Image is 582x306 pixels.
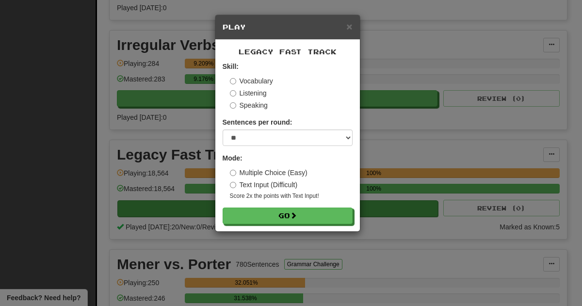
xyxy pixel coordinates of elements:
[230,88,267,98] label: Listening
[346,21,352,32] span: ×
[223,208,353,224] button: Go
[223,63,239,70] strong: Skill:
[230,170,236,176] input: Multiple Choice (Easy)
[223,154,242,162] strong: Mode:
[230,180,298,190] label: Text Input (Difficult)
[230,168,307,177] label: Multiple Choice (Easy)
[223,117,292,127] label: Sentences per round:
[223,22,353,32] h5: Play
[230,100,268,110] label: Speaking
[230,90,236,97] input: Listening
[230,182,236,188] input: Text Input (Difficult)
[230,192,353,200] small: Score 2x the points with Text Input !
[230,76,273,86] label: Vocabulary
[346,21,352,32] button: Close
[239,48,337,56] span: Legacy Fast Track
[230,102,236,109] input: Speaking
[230,78,236,84] input: Vocabulary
